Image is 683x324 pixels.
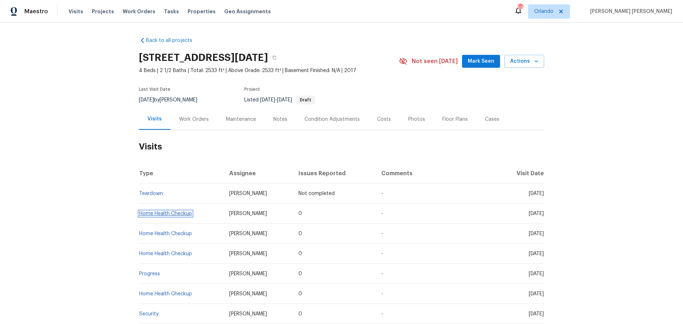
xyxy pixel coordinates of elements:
div: Cases [485,116,499,123]
span: Project [244,87,260,91]
span: [PERSON_NAME] [229,231,267,236]
span: [DATE] [529,251,544,256]
a: Back to all projects [139,37,208,44]
span: [DATE] [529,211,544,216]
span: Not completed [298,191,335,196]
span: - [381,191,383,196]
span: 0 [298,271,302,276]
a: Home Health Checkup [139,211,192,216]
th: Comments [376,163,497,184]
a: Home Health Checkup [139,291,192,296]
div: Condition Adjustments [305,116,360,123]
span: 0 [298,251,302,256]
span: [DATE] [529,311,544,316]
span: - [381,271,383,276]
span: Last Visit Date [139,87,170,91]
span: Actions [510,57,538,66]
th: Type [139,163,223,184]
span: Work Orders [123,8,155,15]
a: Home Health Checkup [139,231,192,236]
span: [DATE] [529,291,544,296]
span: - [381,251,383,256]
span: 0 [298,311,302,316]
div: Costs [377,116,391,123]
span: - [381,211,383,216]
span: Not seen [DATE] [412,58,458,65]
span: 0 [298,231,302,236]
span: [DATE] [277,97,292,103]
div: Work Orders [179,116,209,123]
th: Issues Reported [293,163,375,184]
span: Projects [92,8,114,15]
a: Teardown [139,191,163,196]
a: Progress [139,271,160,276]
span: Mark Seen [468,57,494,66]
span: [PERSON_NAME] [229,251,267,256]
th: Visit Date [497,163,544,184]
a: Security [139,311,159,316]
div: by [PERSON_NAME] [139,96,206,104]
button: Actions [504,55,544,68]
th: Assignee [223,163,293,184]
span: Orlando [534,8,554,15]
span: 0 [298,211,302,216]
h2: [STREET_ADDRESS][DATE] [139,54,268,61]
span: Listed [244,97,315,103]
div: Maintenance [226,116,256,123]
span: [DATE] [529,271,544,276]
span: - [381,311,383,316]
button: Mark Seen [462,55,500,68]
span: Properties [188,8,216,15]
span: Visits [69,8,83,15]
a: Home Health Checkup [139,251,192,256]
span: [PERSON_NAME] [229,211,267,216]
span: [PERSON_NAME] [PERSON_NAME] [587,8,672,15]
div: Notes [273,116,287,123]
div: Photos [408,116,425,123]
span: [PERSON_NAME] [229,191,267,196]
span: Geo Assignments [224,8,271,15]
span: Tasks [164,9,179,14]
span: [PERSON_NAME] [229,271,267,276]
span: [PERSON_NAME] [229,291,267,296]
span: [DATE] [260,97,275,103]
span: [DATE] [529,191,544,196]
span: [PERSON_NAME] [229,311,267,316]
div: 50 [518,4,523,11]
div: Visits [147,115,162,123]
span: Draft [297,98,314,102]
h2: Visits [139,130,544,163]
div: Floor Plans [442,116,468,123]
span: - [381,231,383,236]
button: Copy Address [268,51,281,64]
span: 4 Beds | 2 1/2 Baths | Total: 2533 ft² | Above Grade: 2533 ft² | Basement Finished: N/A | 2017 [139,67,399,74]
span: - [381,291,383,296]
span: [DATE] [529,231,544,236]
span: - [260,97,292,103]
span: 0 [298,291,302,296]
span: [DATE] [139,97,154,103]
span: Maestro [24,8,48,15]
